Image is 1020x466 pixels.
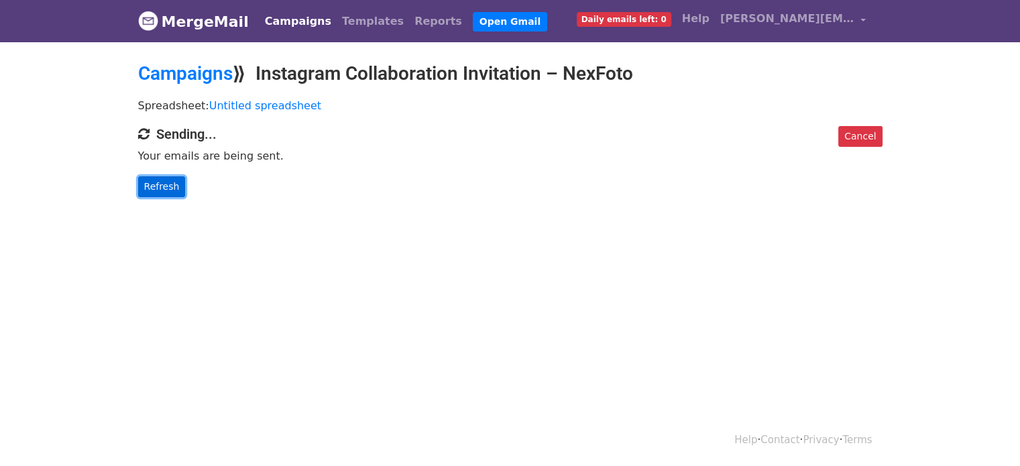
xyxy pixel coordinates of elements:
a: Templates [337,8,409,35]
a: MergeMail [138,7,249,36]
span: Daily emails left: 0 [577,12,671,27]
p: Your emails are being sent. [138,149,883,163]
iframe: Chat Widget [953,402,1020,466]
a: Daily emails left: 0 [571,5,677,32]
img: MergeMail logo [138,11,158,31]
a: Open Gmail [473,12,547,32]
a: Reports [409,8,467,35]
a: Campaigns [260,8,337,35]
span: [PERSON_NAME][EMAIL_ADDRESS][DOMAIN_NAME] [720,11,854,27]
h2: ⟫ Instagram Collaboration Invitation – NexFoto [138,62,883,85]
a: Contact [760,434,799,446]
a: [PERSON_NAME][EMAIL_ADDRESS][DOMAIN_NAME] [715,5,872,37]
a: Untitled spreadsheet [209,99,321,112]
h4: Sending... [138,126,883,142]
a: Privacy [803,434,839,446]
a: Help [734,434,757,446]
a: Cancel [838,126,882,147]
p: Spreadsheet: [138,99,883,113]
div: 聊天小组件 [953,402,1020,466]
a: Campaigns [138,62,233,84]
a: Help [677,5,715,32]
a: Terms [842,434,872,446]
a: Refresh [138,176,186,197]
